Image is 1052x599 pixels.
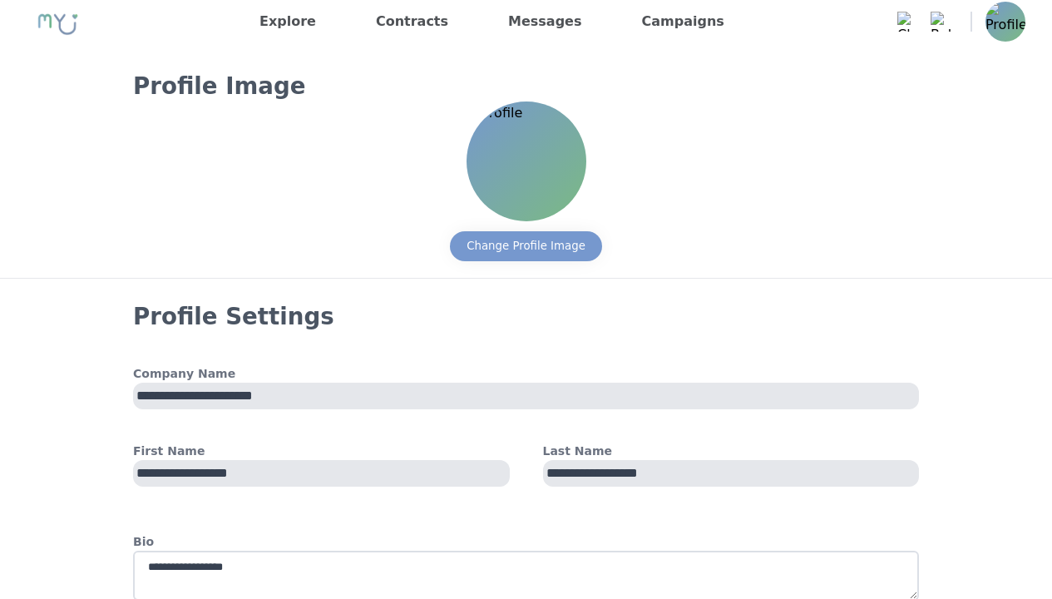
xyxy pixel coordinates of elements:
[253,8,323,35] a: Explore
[635,8,731,35] a: Campaigns
[467,238,585,255] div: Change Profile Image
[468,103,585,220] img: Profile
[931,12,951,32] img: Bell
[133,533,919,551] h4: Bio
[133,443,510,460] h4: First Name
[897,12,917,32] img: Chat
[501,8,588,35] a: Messages
[450,231,602,261] button: Change Profile Image
[133,302,919,332] h3: Profile Settings
[543,443,920,460] h4: Last Name
[133,365,919,383] h4: Company Name
[369,8,455,35] a: Contracts
[133,72,919,101] h3: Profile Image
[985,2,1025,42] img: Profile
